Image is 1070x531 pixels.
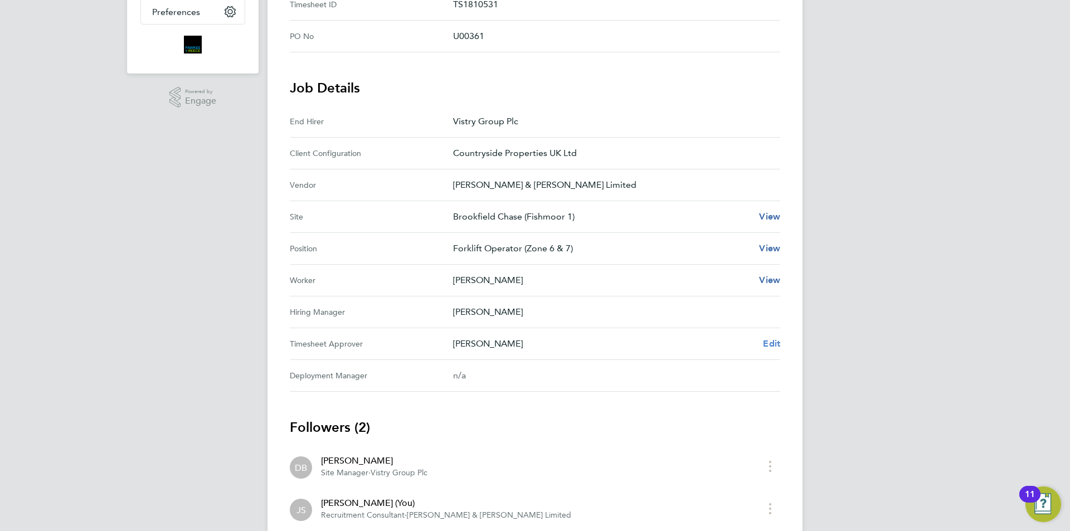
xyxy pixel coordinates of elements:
[184,36,202,53] img: bromak-logo-retina.png
[453,115,771,128] p: Vistry Group Plc
[760,457,780,475] button: timesheet menu
[290,456,312,479] div: Dane Bryan
[290,147,453,160] div: Client Configuration
[371,468,427,478] span: Vistry Group Plc
[453,30,771,43] p: U00361
[321,510,405,520] span: Recruitment Consultant
[763,337,780,350] a: Edit
[296,504,306,516] span: JS
[295,461,307,474] span: DB
[152,7,200,17] span: Preferences
[453,242,750,255] p: Forklift Operator (Zone 6 & 7)
[407,510,571,520] span: [PERSON_NAME] & [PERSON_NAME] Limited
[759,242,780,255] a: View
[290,418,780,436] h3: Followers (2)
[759,243,780,254] span: View
[321,468,368,478] span: Site Manager
[759,210,780,223] a: View
[290,178,453,192] div: Vendor
[759,275,780,285] span: View
[759,274,780,287] a: View
[453,274,750,287] p: [PERSON_NAME]
[290,242,453,255] div: Position
[290,115,453,128] div: End Hirer
[453,147,771,160] p: Countryside Properties UK Ltd
[453,369,762,382] div: n/a
[290,30,453,43] div: PO No
[169,87,217,108] a: Powered byEngage
[290,499,312,521] div: Julia Scholes (You)
[185,87,216,96] span: Powered by
[453,337,754,350] p: [PERSON_NAME]
[321,454,427,467] div: [PERSON_NAME]
[453,210,750,223] p: Brookfield Chase (Fishmoor 1)
[763,338,780,349] span: Edit
[453,178,771,192] p: [PERSON_NAME] & [PERSON_NAME] Limited
[290,210,453,223] div: Site
[290,274,453,287] div: Worker
[290,369,453,382] div: Deployment Manager
[290,305,453,319] div: Hiring Manager
[321,496,571,510] div: [PERSON_NAME] (You)
[405,510,407,520] span: ·
[453,305,771,319] p: [PERSON_NAME]
[368,468,371,478] span: ·
[759,211,780,222] span: View
[140,36,245,53] a: Go to home page
[1025,494,1035,509] div: 11
[1025,486,1061,522] button: Open Resource Center, 11 new notifications
[185,96,216,106] span: Engage
[290,337,453,350] div: Timesheet Approver
[290,79,780,97] h3: Job Details
[760,500,780,517] button: timesheet menu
